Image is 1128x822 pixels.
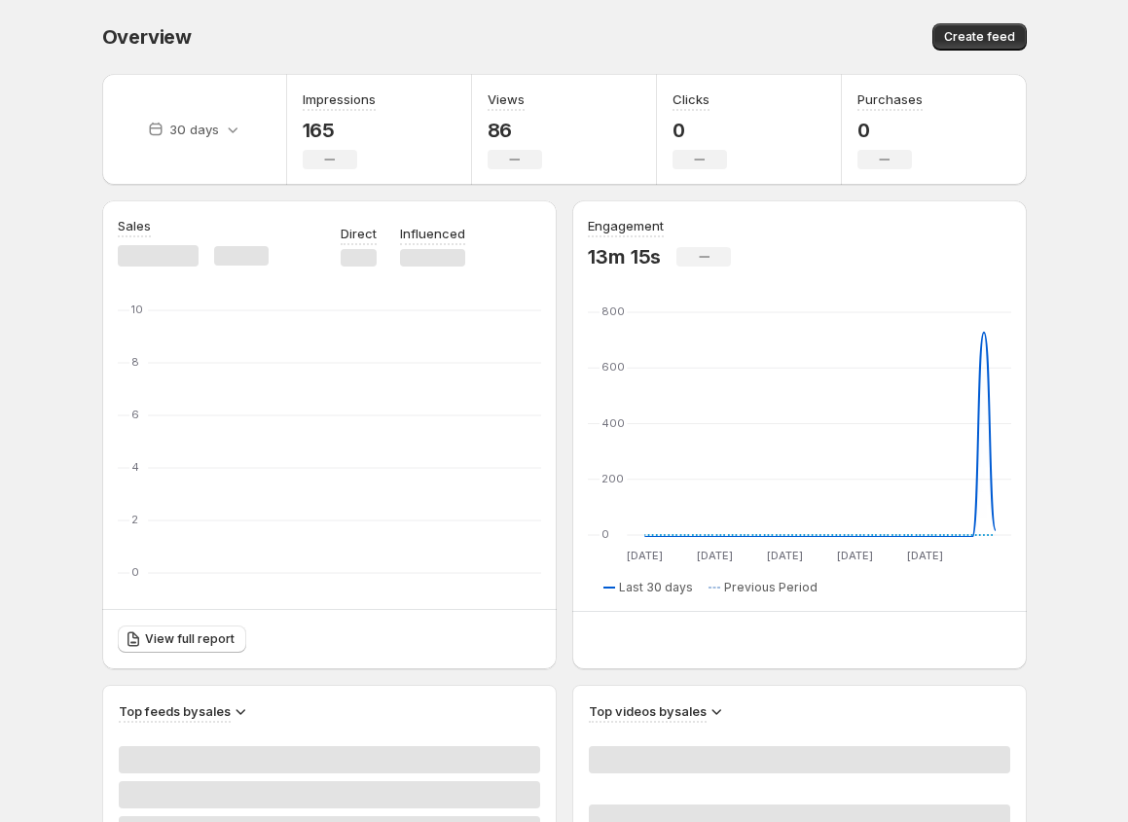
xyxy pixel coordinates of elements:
[601,360,625,374] text: 600
[857,89,923,109] h3: Purchases
[619,580,693,595] span: Last 30 days
[303,89,376,109] h3: Impressions
[601,527,609,541] text: 0
[588,216,664,235] h3: Engagement
[724,580,818,595] span: Previous Period
[588,245,662,268] p: 13m 15s
[673,119,727,142] p: 0
[944,29,1015,45] span: Create feed
[837,549,873,562] text: [DATE]
[932,23,1027,51] button: Create feed
[119,701,231,721] h3: Top feeds by sales
[145,631,235,647] span: View full report
[131,303,143,316] text: 10
[131,408,139,421] text: 6
[488,119,542,142] p: 86
[601,472,624,485] text: 200
[102,25,192,49] span: Overview
[400,224,465,243] p: Influenced
[696,549,732,562] text: [DATE]
[131,513,138,526] text: 2
[488,89,525,109] h3: Views
[601,416,625,430] text: 400
[767,549,803,562] text: [DATE]
[673,89,710,109] h3: Clicks
[341,224,377,243] p: Direct
[857,119,923,142] p: 0
[131,565,139,579] text: 0
[589,701,707,721] h3: Top videos by sales
[118,216,151,235] h3: Sales
[169,120,219,139] p: 30 days
[626,549,662,562] text: [DATE]
[907,549,943,562] text: [DATE]
[131,460,139,474] text: 4
[131,355,139,369] text: 8
[118,625,246,653] a: View full report
[303,119,376,142] p: 165
[601,304,625,318] text: 800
